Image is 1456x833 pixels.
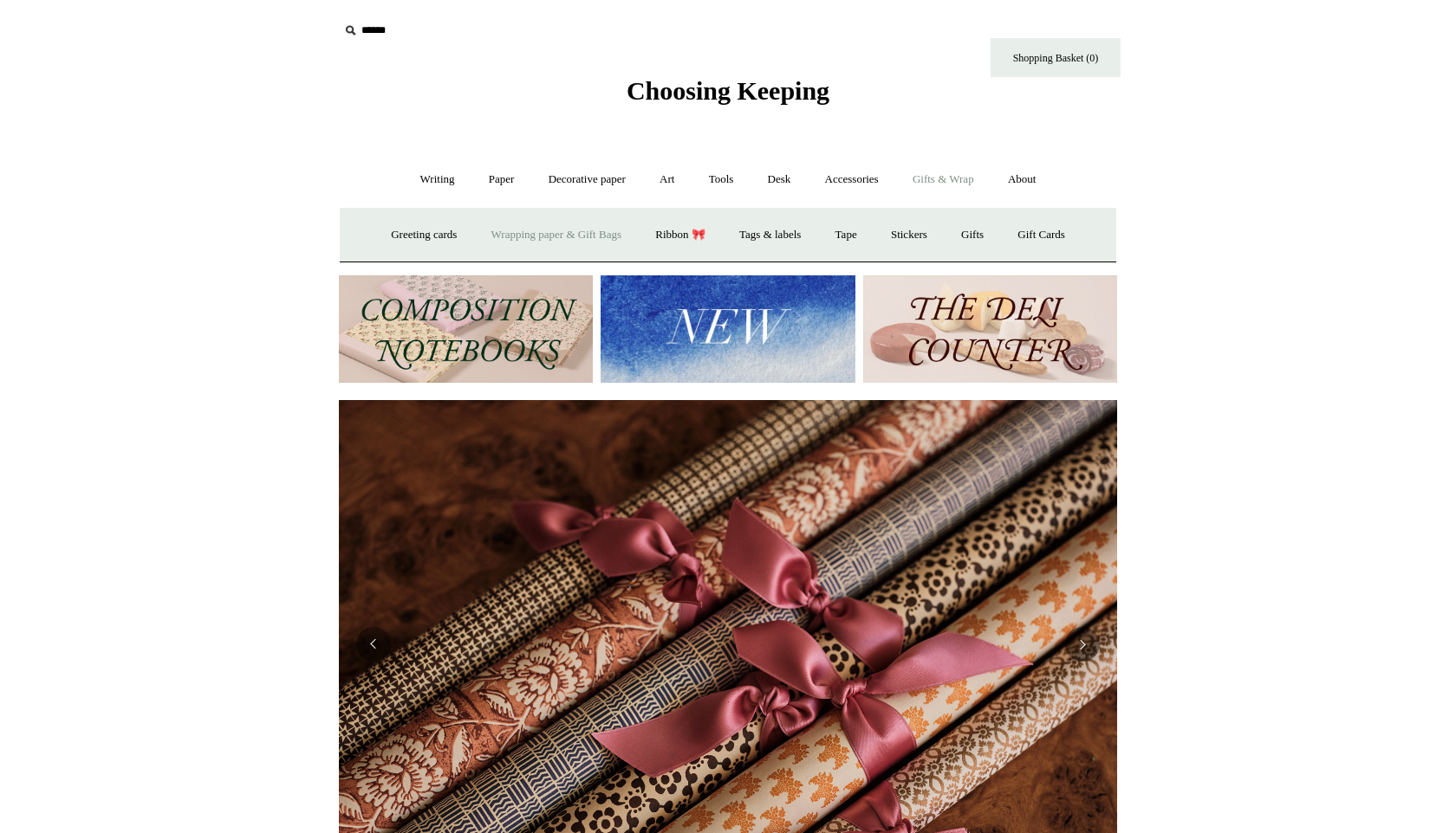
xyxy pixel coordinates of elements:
[897,157,990,203] a: Gifts & Wrap
[601,275,855,384] img: New.jpg__PID:f73bdf93-380a-4a35-bcfe-7823039498e1
[627,76,829,105] span: Choosing Keeping
[863,275,1117,384] img: The Deli Counter
[752,157,807,203] a: Desk
[1065,627,1100,662] button: Next
[946,212,999,258] a: Gifts
[339,275,593,384] img: 202302 Composition ledgers.jpg__PID:69722ee6-fa44-49dd-a067-31375e5d54ec
[809,157,894,203] a: Accessories
[405,157,471,203] a: Writing
[1002,212,1081,258] a: Gift Cards
[473,157,530,203] a: Paper
[991,38,1121,77] a: Shopping Basket (0)
[356,627,391,662] button: Previous
[724,212,816,258] a: Tags & labels
[693,157,750,203] a: Tools
[820,212,873,258] a: Tape
[476,212,637,258] a: Wrapping paper & Gift Bags
[627,90,829,102] a: Choosing Keeping
[533,157,641,203] a: Decorative paper
[644,157,690,203] a: Art
[375,212,472,258] a: Greeting cards
[992,157,1052,203] a: About
[875,212,943,258] a: Stickers
[640,212,721,258] a: Ribbon 🎀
